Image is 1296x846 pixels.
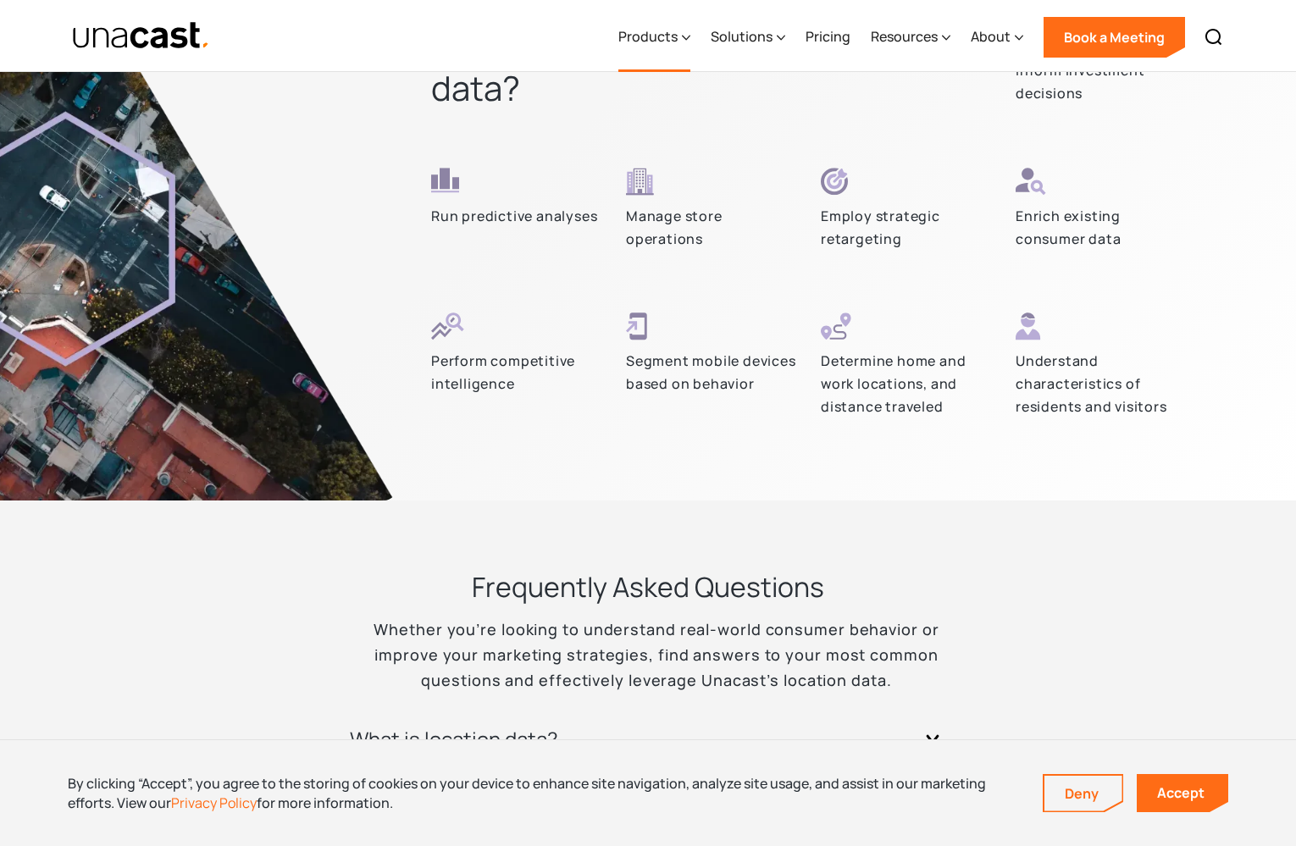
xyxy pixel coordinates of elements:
p: Employ strategic retargeting [821,205,995,250]
img: Search icon [1204,27,1224,47]
h2: What else can you do with location data? [431,22,995,110]
a: home [72,21,210,51]
div: Solutions [711,3,785,72]
p: Enrich existing consumer data [1016,205,1190,250]
p: Segment mobile devices based on behavior [626,350,800,395]
p: Determine home and work locations, and distance traveled [821,350,995,417]
p: Manage store operations [626,205,800,250]
p: Perform competitive intelligence [431,350,606,395]
div: By clicking “Accept”, you agree to the storing of cookies on your device to enhance site navigati... [68,774,1017,812]
a: Privacy Policy [171,793,257,812]
div: Resources [871,26,938,47]
p: Inform investment decisions [1016,59,1190,104]
a: Accept [1137,774,1228,812]
p: Understand characteristics of residents and visitors [1016,350,1190,417]
div: Products [618,26,678,47]
a: Pricing [806,3,850,72]
div: Resources [871,3,950,72]
div: Solutions [711,26,773,47]
div: About [971,3,1023,72]
p: Run predictive analyses [431,205,597,228]
p: Whether you’re looking to understand real-world consumer behavior or improve your marketing strat... [330,617,966,693]
a: Book a Meeting [1044,17,1185,58]
img: Unacast text logo [72,21,210,51]
a: Deny [1044,776,1122,811]
h3: What is location data? [350,726,558,753]
div: Products [618,3,690,72]
div: About [971,26,1011,47]
h3: Frequently Asked Questions [472,568,824,605]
